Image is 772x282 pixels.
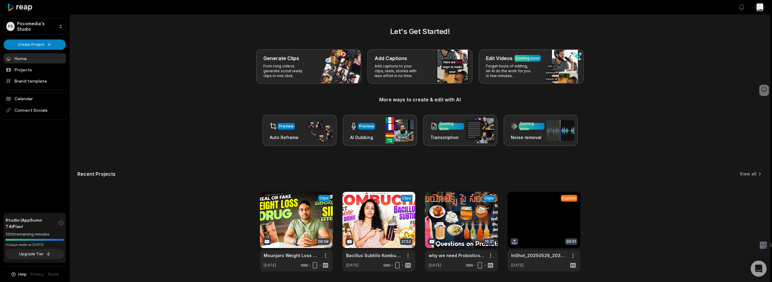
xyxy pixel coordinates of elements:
button: Help [11,272,27,277]
div: Preview [279,124,294,129]
a: Brand template [4,76,66,86]
a: Bacillus Subtilis Kombucha: The Best Probiotic Fizzy Drink for Gut Health | @TeluguSupermoms [346,252,402,259]
p: Forget hours of editing, let AI do the work for you in few minutes. [486,64,533,78]
h3: Add Captions [375,55,407,62]
div: Coming soon [440,121,463,132]
h3: AI Dubbing [350,134,375,141]
a: Mounjaro Weight Loss Drug : Real or Fake | Side Effects | Impact on Gut Health @MrMadhav [264,252,319,259]
div: Open Intercom Messenger [751,261,767,277]
a: Terms [47,272,59,277]
div: Coming soon [516,56,540,61]
a: Projects [4,65,66,75]
button: Create Project [4,39,66,50]
p: Pocomedia's Studio [17,21,56,32]
a: Calendar [4,93,66,104]
span: Connect Socials [4,105,66,116]
span: Help [18,272,27,277]
button: Upgrade Tier [5,249,64,259]
span: Studio (AppSumo T4) Plan! [5,217,58,229]
h3: Auto Reframe [270,134,298,141]
a: Home [4,53,66,63]
a: View all [740,171,757,177]
a: Privacy [30,272,44,277]
div: Coming soon [520,121,543,132]
div: *Usage resets on [DATE] [5,243,64,247]
p: From long videos generate social ready clips in one click. [263,64,310,78]
p: Add captions to your clips, reels, stories with less effort in no time. [375,64,422,78]
h3: Generate Clips [263,55,299,62]
h3: Edit Videos [486,55,513,62]
img: ai_dubbing.png [386,117,413,144]
h3: More ways to create & edit with AI [77,96,763,103]
h2: Let's Get Started! [77,26,763,37]
h3: Transcription [430,134,464,141]
img: transcription.png [466,117,494,143]
a: why we need Probiotics? [PERSON_NAME], Kimchi, Kombucha, Sauerkraut, Milk Kefir, Water Kefir, Wha... [429,252,484,259]
div: Preview [359,124,374,129]
div: PS [6,22,15,31]
img: auto_reframe.png [305,119,333,142]
div: 1200 remaining minutes [5,231,64,237]
h2: Recent Projects [77,171,116,177]
img: noise_removal.png [546,120,574,141]
h3: Noise removal [511,134,544,141]
a: InShot_20250528_203459213 [511,252,567,259]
